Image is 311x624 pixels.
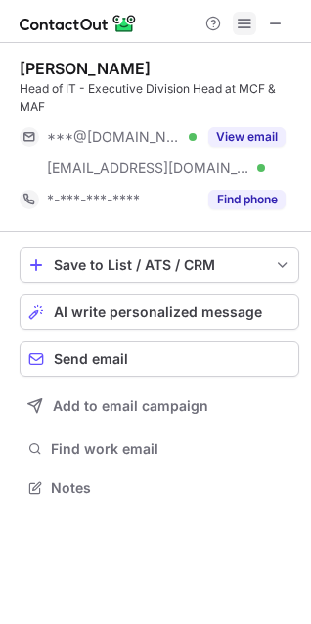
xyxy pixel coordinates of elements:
[20,294,299,330] button: AI write personalized message
[54,257,265,273] div: Save to List / ATS / CRM
[51,479,291,497] span: Notes
[208,127,286,147] button: Reveal Button
[20,474,299,502] button: Notes
[20,12,137,35] img: ContactOut v5.3.10
[20,80,299,115] div: Head of IT - Executive Division Head at MCF & MAF
[54,304,262,320] span: AI write personalized message
[20,247,299,283] button: save-profile-one-click
[20,435,299,463] button: Find work email
[51,440,291,458] span: Find work email
[20,341,299,377] button: Send email
[54,351,128,367] span: Send email
[20,388,299,423] button: Add to email campaign
[20,59,151,78] div: [PERSON_NAME]
[53,398,208,414] span: Add to email campaign
[47,159,250,177] span: [EMAIL_ADDRESS][DOMAIN_NAME]
[47,128,182,146] span: ***@[DOMAIN_NAME]
[208,190,286,209] button: Reveal Button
